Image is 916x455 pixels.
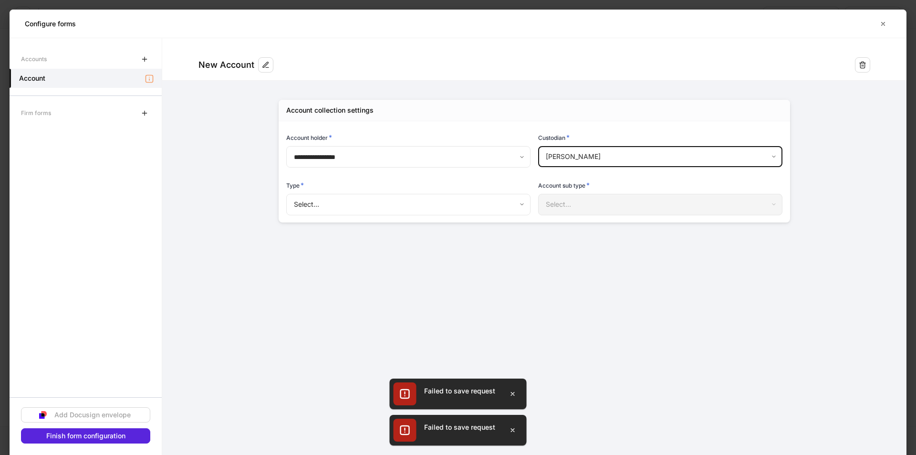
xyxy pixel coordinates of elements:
[21,105,51,121] div: Firm forms
[424,423,495,432] div: Failed to save request
[21,428,150,444] button: Finish form configuration
[538,180,590,190] h6: Account sub type
[538,194,782,215] div: Select...
[19,74,45,83] h5: Account
[424,386,495,396] div: Failed to save request
[198,59,254,71] div: New Account
[286,180,304,190] h6: Type
[538,133,570,142] h6: Custodian
[21,51,47,67] div: Accounts
[25,19,76,29] h5: Configure forms
[538,146,782,167] div: [PERSON_NAME]
[46,433,125,439] div: Finish form configuration
[286,106,374,115] div: Account collection settings
[10,69,162,88] a: Account
[286,194,530,215] div: Select...
[286,133,332,142] h6: Account holder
